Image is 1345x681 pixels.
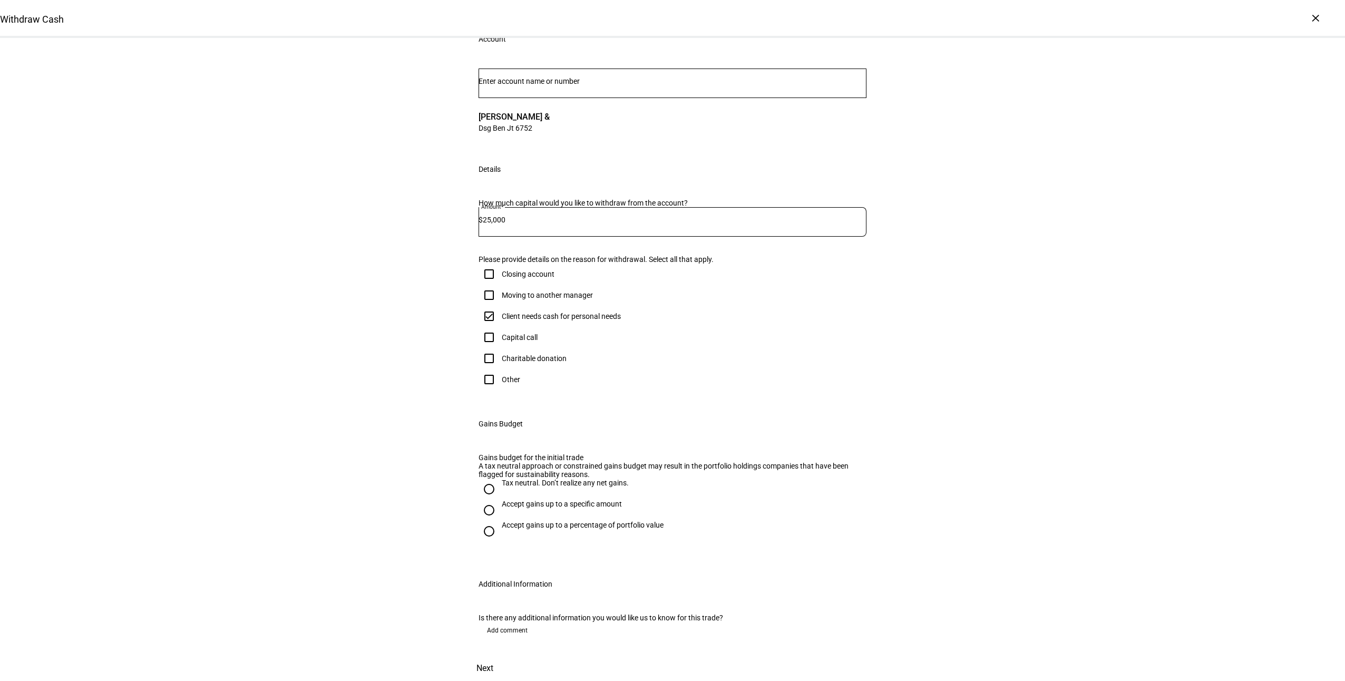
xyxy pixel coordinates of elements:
div: Closing account [502,270,554,278]
div: × [1307,9,1324,26]
div: How much capital would you like to withdraw from the account? [479,199,866,207]
div: Capital call [502,333,538,342]
div: Charitable donation [502,354,567,363]
div: Additional Information [479,580,552,588]
div: Is there any additional information you would like us to know for this trade? [479,614,866,622]
mat-label: Amount* [481,203,503,210]
div: Accept gains up to a percentage of portfolio value [502,521,664,529]
div: Moving to another manager [502,291,593,299]
div: Tax neutral. Don’t realize any net gains. [502,479,629,487]
input: Number [479,77,866,85]
button: Next [462,656,508,681]
div: Gains budget for the initial trade [479,453,866,462]
div: Other [502,375,520,384]
div: Account [479,35,506,43]
span: Add comment [487,622,528,639]
div: A tax neutral approach or constrained gains budget may result in the portfolio holdings companies... [479,462,866,479]
div: Details [479,165,501,173]
span: $ [479,216,483,224]
span: Next [476,656,493,681]
span: [PERSON_NAME] & [479,111,550,123]
div: Please provide details on the reason for withdrawal. Select all that apply. [479,255,866,264]
span: Dsg Ben Jt 6752 [479,123,550,133]
div: Client needs cash for personal needs [502,312,621,320]
div: Gains Budget [479,420,523,428]
div: Accept gains up to a specific amount [502,500,622,508]
button: Add comment [479,622,536,639]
